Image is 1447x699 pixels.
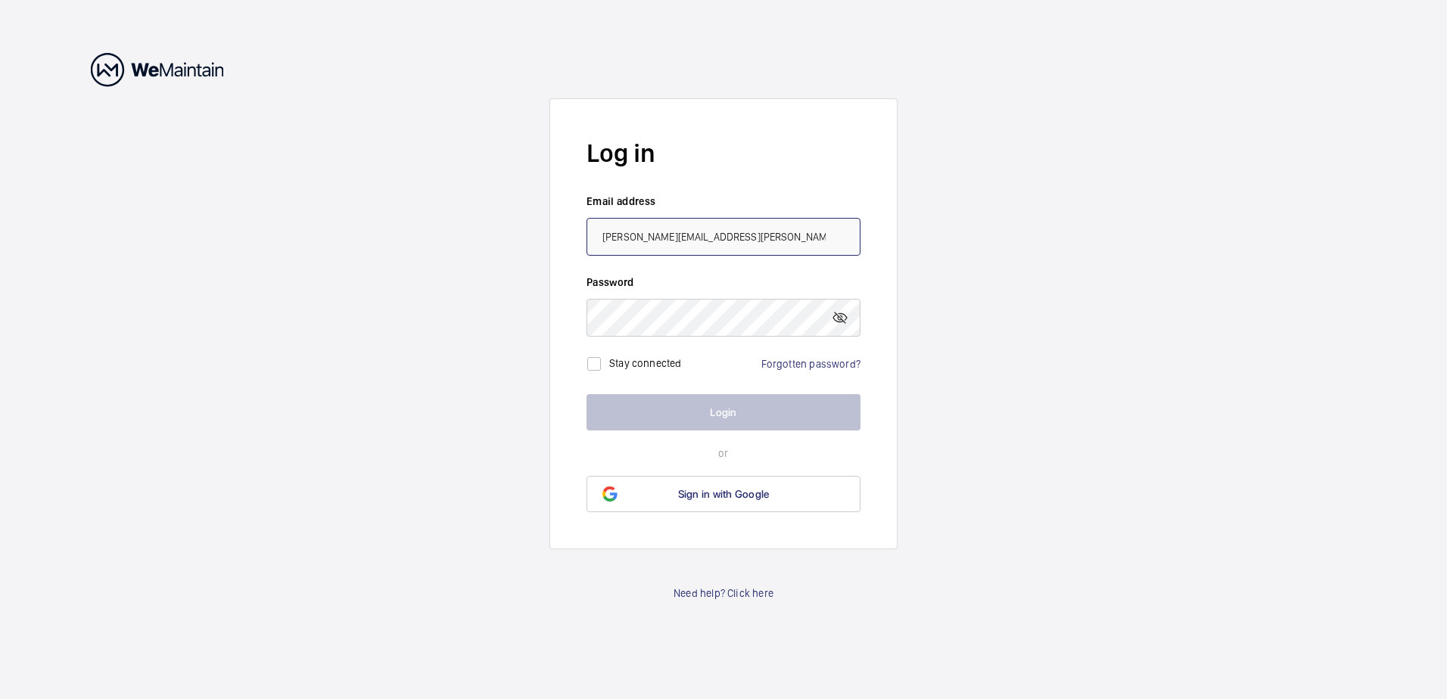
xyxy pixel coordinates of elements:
[587,275,860,290] label: Password
[587,194,860,209] label: Email address
[587,446,860,461] p: or
[678,488,770,500] span: Sign in with Google
[761,358,860,370] a: Forgotten password?
[587,218,860,256] input: Your email address
[587,394,860,430] button: Login
[609,357,682,369] label: Stay connected
[674,586,773,601] a: Need help? Click here
[587,135,860,171] h2: Log in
